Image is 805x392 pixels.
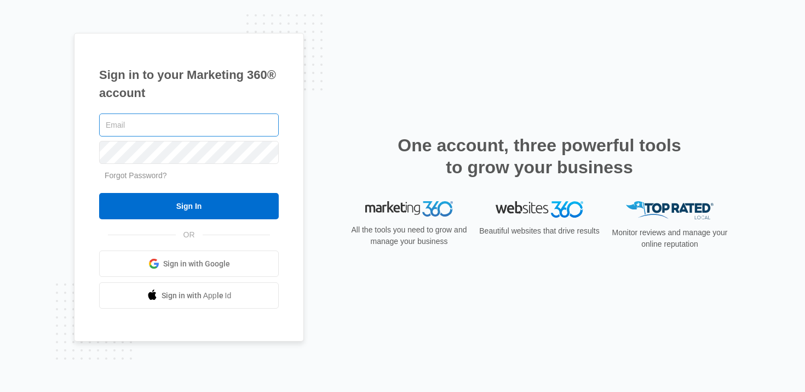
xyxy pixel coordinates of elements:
p: All the tools you need to grow and manage your business [348,224,470,247]
h1: Sign in to your Marketing 360® account [99,66,279,102]
p: Monitor reviews and manage your online reputation [608,227,731,250]
span: OR [176,229,203,241]
img: Websites 360 [496,201,583,217]
img: Top Rated Local [626,201,714,219]
span: Sign in with Apple Id [162,290,232,302]
input: Email [99,113,279,137]
a: Sign in with Apple Id [99,282,279,309]
a: Forgot Password? [105,171,167,180]
img: Marketing 360 [365,201,453,217]
span: Sign in with Google [163,258,230,270]
h2: One account, three powerful tools to grow your business [394,134,685,178]
p: Beautiful websites that drive results [478,225,601,237]
a: Sign in with Google [99,251,279,277]
input: Sign In [99,193,279,219]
